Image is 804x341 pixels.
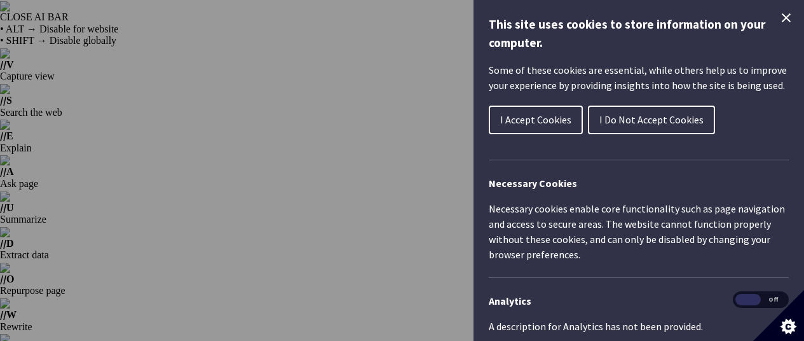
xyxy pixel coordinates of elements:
[599,113,704,126] span: I Do Not Accept Cookies
[489,62,789,93] p: Some of these cookies are essential, while others help us to improve your experience by providing...
[489,15,789,52] h1: This site uses cookies to store information on your computer.
[753,290,804,341] button: Set cookie preferences
[500,113,571,126] span: I Accept Cookies
[779,10,794,25] button: Close Cookie Control
[588,106,715,134] button: I Do Not Accept Cookies
[735,294,761,306] span: On
[489,201,789,262] p: Necessary cookies enable core functionality such as page navigation and access to secure areas. T...
[489,106,583,134] button: I Accept Cookies
[489,293,789,309] h3: Analytics
[489,176,789,191] h2: Necessary Cookies
[489,319,789,334] p: A description for Analytics has not been provided.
